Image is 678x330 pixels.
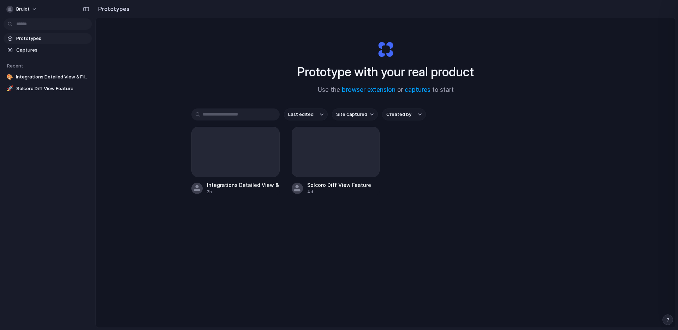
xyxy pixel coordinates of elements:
span: Created by [386,111,411,118]
button: Site captured [332,108,378,120]
div: 4d [307,189,371,195]
a: Captures [4,45,92,55]
a: Prototypes [4,33,92,44]
a: browser extension [342,86,395,93]
span: Use the or to start [318,86,454,95]
span: Site captured [336,111,367,118]
button: Created by [382,108,426,120]
h1: Prototype with your real product [297,63,474,81]
a: 🎨Integrations Detailed View & Filtering [4,72,92,82]
span: Prototypes [16,35,89,42]
button: brulot [4,4,41,15]
span: brulot [16,6,30,13]
h2: Prototypes [95,5,130,13]
div: Integrations Detailed View & Filtering [207,181,280,189]
a: Integrations Detailed View & Filtering2h [191,127,280,195]
a: captures [405,86,430,93]
div: Solcoro Diff View Feature [307,181,371,189]
span: Recent [7,63,23,69]
span: Solcoro Diff View Feature [16,85,89,92]
span: Last edited [288,111,314,118]
span: Integrations Detailed View & Filtering [16,73,89,81]
a: 🚀Solcoro Diff View Feature [4,83,92,94]
div: 🎨 [6,73,13,81]
div: 🚀 [6,85,13,92]
div: 2h [207,189,280,195]
span: Captures [16,47,89,54]
a: Solcoro Diff View Feature4d [292,127,380,195]
button: Last edited [284,108,328,120]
